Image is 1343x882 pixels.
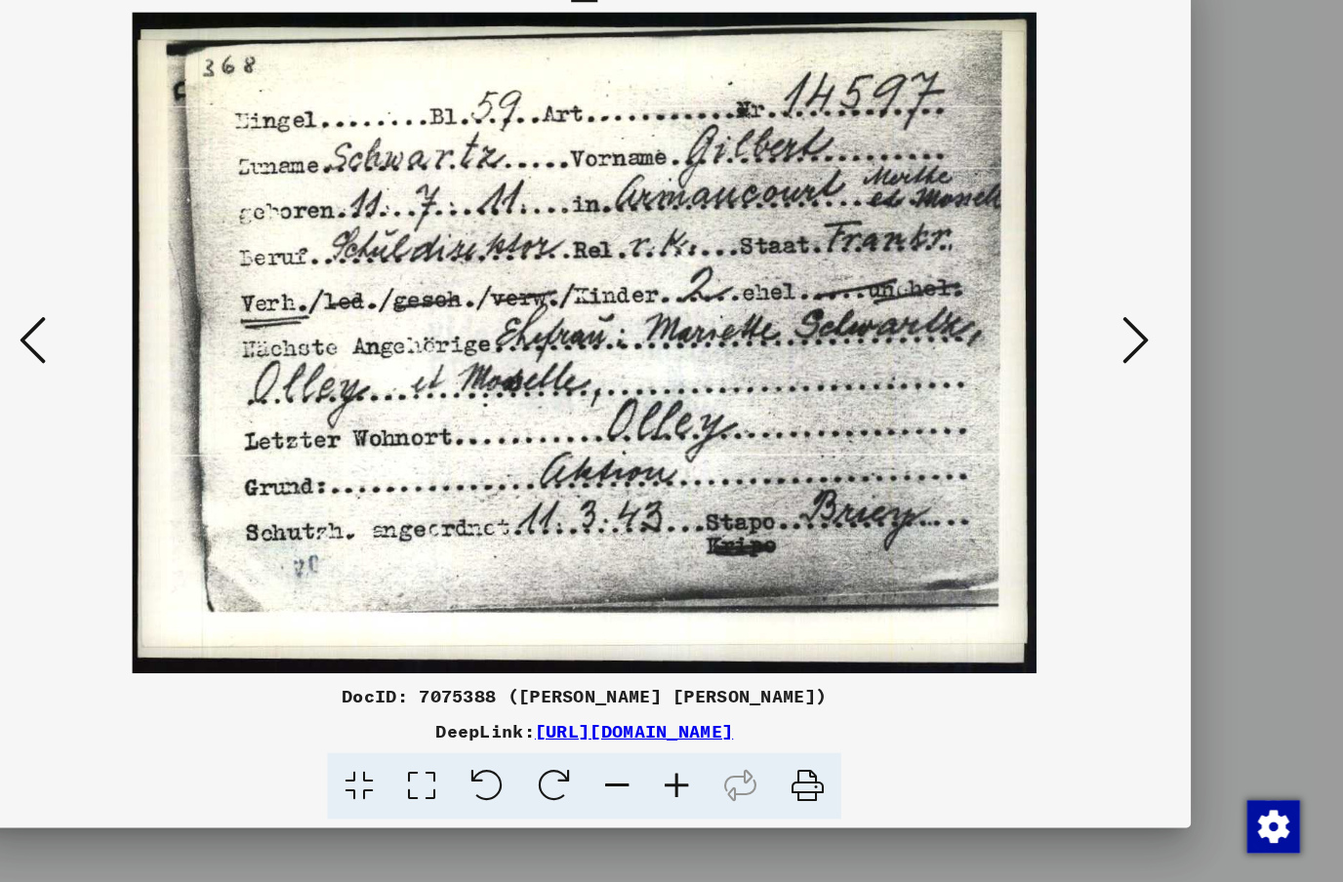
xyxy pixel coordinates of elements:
[1258,797,1305,844] img: Change consent
[1257,796,1304,843] div: Change consent
[135,693,1209,716] div: DocID: 7075388 ([PERSON_NAME] [PERSON_NAME])
[201,100,1143,685] img: 001.jpg
[628,726,803,745] a: [URL][DOMAIN_NAME]
[135,724,1209,747] div: DeepLink:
